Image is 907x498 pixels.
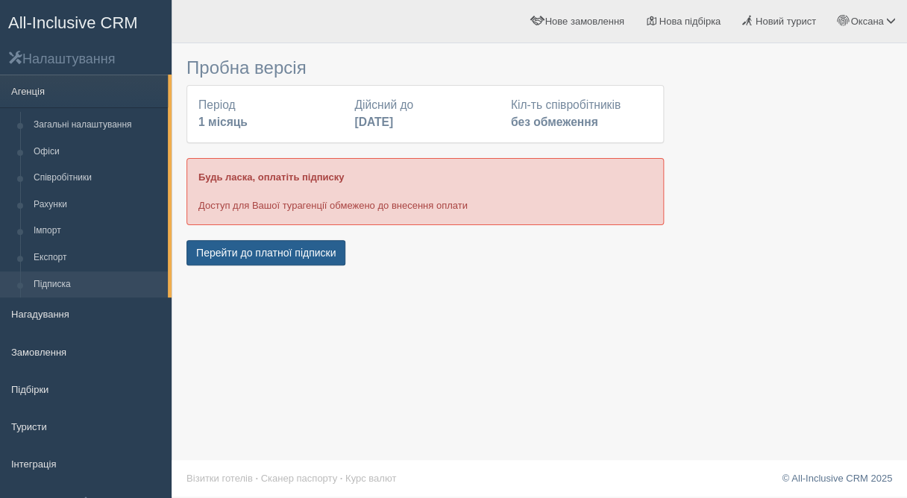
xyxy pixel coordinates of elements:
[347,97,503,131] div: Дійсний до
[8,13,138,32] span: All-Inclusive CRM
[255,473,258,484] span: ·
[186,58,664,78] h3: Пробна версія
[850,16,883,27] span: Оксана
[345,473,396,484] a: Курс валют
[198,116,248,128] b: 1 місяць
[186,473,253,484] a: Візитки готелів
[27,112,168,139] a: Загальні налаштування
[27,218,168,245] a: Імпорт
[659,16,721,27] span: Нова підбірка
[186,240,345,265] button: Перейти до платної підписки
[340,473,343,484] span: ·
[354,116,393,128] b: [DATE]
[27,165,168,192] a: Співробітники
[27,271,168,298] a: Підписка
[544,16,624,27] span: Нове замовлення
[198,171,344,183] b: Будь ласка, оплатіть підписку
[27,139,168,166] a: Офіси
[27,245,168,271] a: Експорт
[27,192,168,218] a: Рахунки
[261,473,337,484] a: Сканер паспорту
[191,97,347,131] div: Період
[782,473,892,484] a: © All-Inclusive CRM 2025
[1,1,171,42] a: All-Inclusive CRM
[503,97,659,131] div: Кіл-ть співробітників
[756,16,816,27] span: Новий турист
[511,116,598,128] b: без обмеження
[186,158,664,224] div: Доступ для Вашої турагенції обмежено до внесення оплати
